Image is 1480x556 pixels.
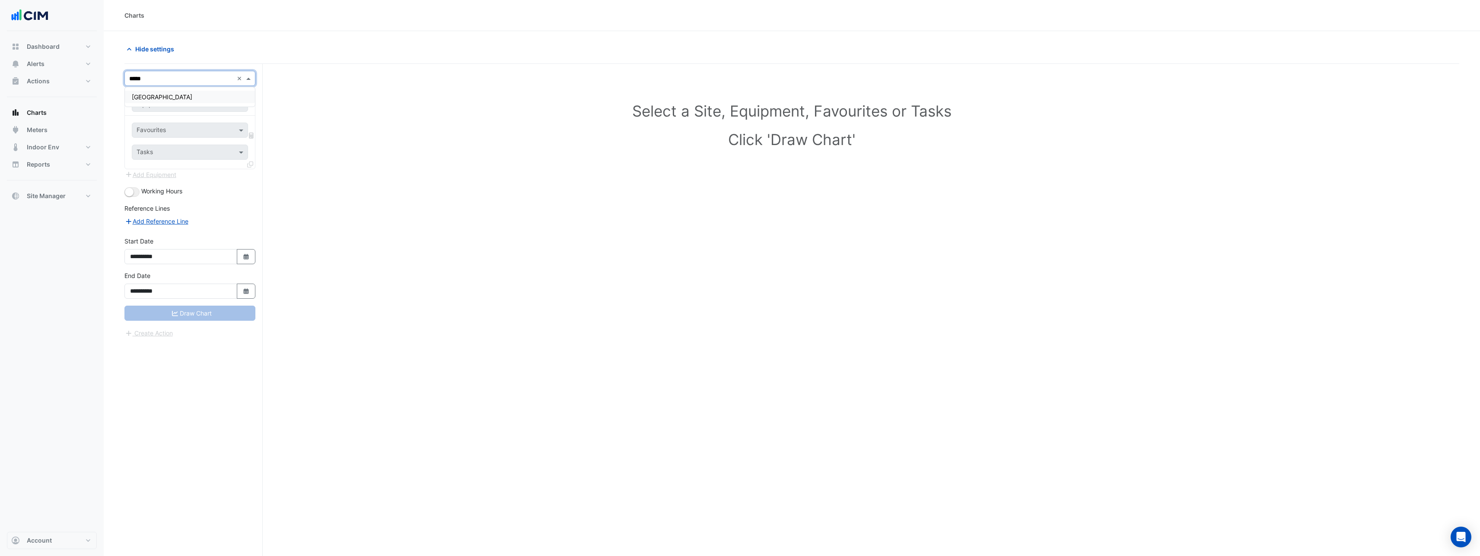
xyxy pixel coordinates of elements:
[135,147,153,158] div: Tasks
[124,237,153,246] label: Start Date
[124,329,173,336] app-escalated-ticket-create-button: Please correct errors first
[124,204,170,213] label: Reference Lines
[125,87,255,107] div: Options List
[11,108,20,117] app-icon: Charts
[7,156,97,173] button: Reports
[237,74,244,83] span: Clear
[248,132,255,139] span: Choose Function
[11,77,20,85] app-icon: Actions
[1451,527,1471,547] div: Open Intercom Messenger
[141,187,182,195] span: Working Hours
[7,55,97,73] button: Alerts
[132,93,192,101] span: [GEOGRAPHIC_DATA]
[11,160,20,169] app-icon: Reports
[11,42,20,51] app-icon: Dashboard
[27,60,45,68] span: Alerts
[27,42,60,51] span: Dashboard
[27,77,50,85] span: Actions
[143,130,1440,148] h1: Click 'Draw Chart'
[27,160,50,169] span: Reports
[242,253,250,260] fa-icon: Select Date
[11,143,20,152] app-icon: Indoor Env
[7,38,97,55] button: Dashboard
[27,108,47,117] span: Charts
[7,104,97,121] button: Charts
[7,73,97,90] button: Actions
[143,102,1440,120] h1: Select a Site, Equipment, Favourites or Tasks
[124,41,180,57] button: Hide settings
[124,216,189,226] button: Add Reference Line
[7,121,97,139] button: Meters
[7,139,97,156] button: Indoor Env
[247,161,253,168] span: Clone Favourites and Tasks from this Equipment to other Equipment
[27,143,59,152] span: Indoor Env
[135,44,174,54] span: Hide settings
[124,271,150,280] label: End Date
[135,125,166,136] div: Favourites
[11,192,20,200] app-icon: Site Manager
[27,536,52,545] span: Account
[7,187,97,205] button: Site Manager
[27,192,66,200] span: Site Manager
[7,532,97,549] button: Account
[11,126,20,134] app-icon: Meters
[124,11,144,20] div: Charts
[242,287,250,295] fa-icon: Select Date
[11,60,20,68] app-icon: Alerts
[27,126,48,134] span: Meters
[10,7,49,24] img: Company Logo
